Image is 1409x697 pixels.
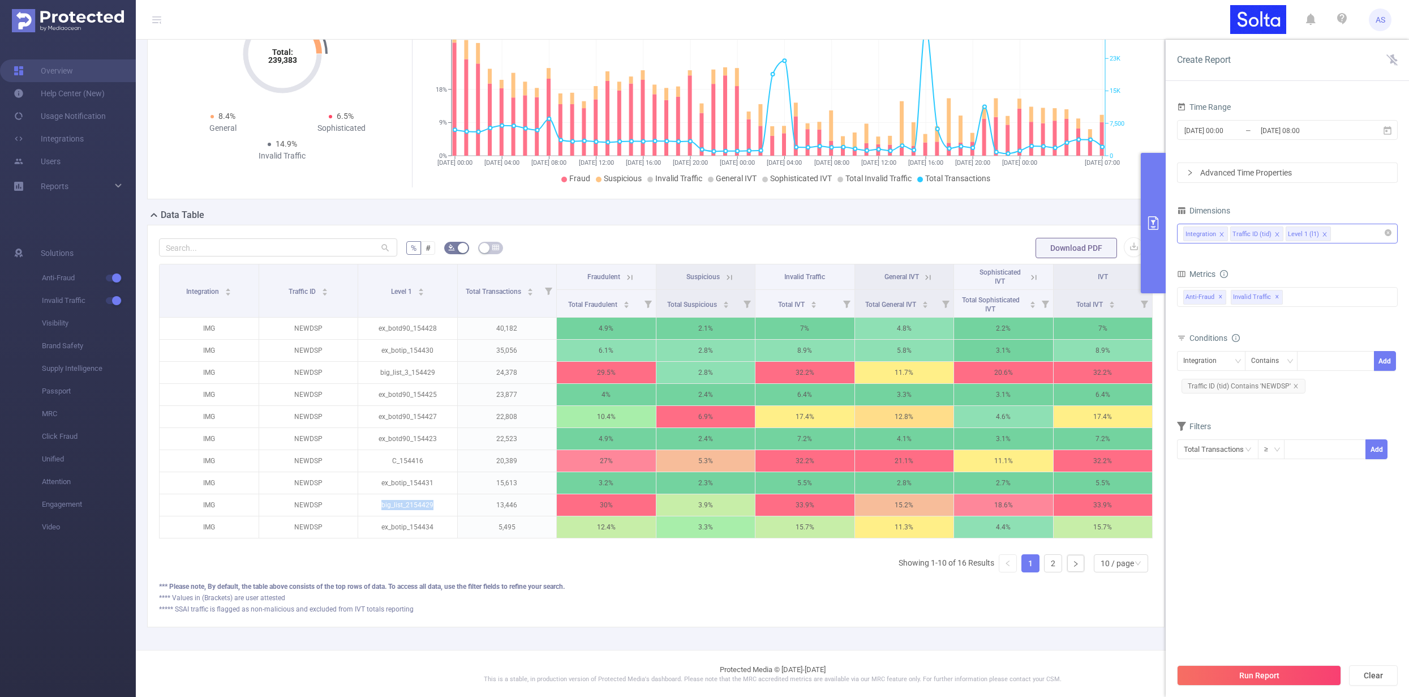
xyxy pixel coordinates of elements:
span: Dimensions [1177,206,1230,215]
span: MRC [42,403,136,425]
li: Previous Page [999,554,1017,572]
p: 10.4% [557,406,656,427]
i: Filter menu [938,290,953,317]
p: C_154416 [358,450,457,472]
i: icon: left [1004,560,1011,567]
i: icon: close [1293,383,1299,389]
i: Filter menu [839,290,854,317]
i: icon: caret-down [922,303,929,307]
li: Traffic ID (tid) [1230,226,1283,241]
span: Total Suspicious [667,301,719,309]
p: IMG [160,384,259,405]
tspan: 23K [1110,55,1120,62]
i: icon: caret-up [418,287,424,290]
p: 6.9% [656,406,755,427]
p: NEWDSP [259,318,358,339]
p: 2.3% [656,472,755,494]
span: Sophisticated IVT [770,174,832,183]
p: This is a stable, in production version of Protected Media's dashboard. Please note that the MRC ... [164,675,1381,685]
span: Invalid Traffic [1231,290,1283,305]
span: Total Transactions [466,288,523,296]
button: Run Report [1177,665,1341,686]
p: 3.3% [656,516,755,538]
span: # [426,243,431,253]
input: Start date [1183,123,1275,138]
i: icon: caret-down [1109,303,1115,307]
p: NEWDSP [259,384,358,405]
p: 20,389 [458,450,557,472]
span: Anti-Fraud [42,267,136,289]
div: icon: rightAdvanced Time Properties [1178,163,1397,182]
i: Filter menu [739,290,755,317]
span: IVT [1098,273,1108,281]
p: 32.2% [1054,362,1153,383]
span: Brand Safety [42,335,136,357]
p: ex_botd90_154423 [358,428,457,450]
p: IMG [160,472,259,494]
span: Create Report [1177,54,1231,65]
p: 15.7% [755,516,854,538]
span: Engagement [42,493,136,516]
p: 2.8% [656,362,755,383]
i: icon: right [1187,169,1193,176]
span: General IVT [884,273,919,281]
p: big_list_3_154429 [358,362,457,383]
i: icon: right [1072,561,1079,567]
span: Traffic ID [289,288,317,296]
i: icon: caret-up [1109,300,1115,303]
span: Total Fraudulent [568,301,619,309]
tspan: [DATE] 08:00 [814,159,849,166]
p: 7% [1054,318,1153,339]
p: ex_botip_154431 [358,472,457,494]
div: General [164,122,282,134]
p: 2.8% [656,340,755,361]
p: 4.1% [855,428,954,450]
p: NEWDSP [259,340,358,361]
button: Add [1365,439,1387,459]
p: 29.5% [557,362,656,383]
i: icon: caret-down [418,291,424,294]
div: Integration [1183,352,1225,370]
p: 3.1% [954,340,1053,361]
p: big_list_2154429 [358,494,457,516]
span: Solutions [41,242,74,264]
tspan: 239,383 [268,55,297,65]
p: 15,613 [458,472,557,494]
i: icon: caret-down [321,291,328,294]
p: 15.7% [1054,516,1153,538]
p: IMG [160,450,259,472]
i: icon: caret-up [922,300,929,303]
div: Sort [1109,300,1115,306]
i: icon: caret-down [723,303,729,307]
p: 2.8% [855,472,954,494]
span: Level 1 [391,288,414,296]
p: 4% [557,384,656,405]
div: Invalid Traffic [223,150,342,162]
a: Reports [41,175,68,198]
span: Visibility [42,312,136,335]
p: IMG [160,340,259,361]
p: 8.9% [1054,340,1153,361]
span: Traffic ID (tid) Contains 'NEWDSP' [1182,379,1305,394]
a: Users [14,150,61,173]
a: Usage Notification [14,105,106,127]
i: icon: caret-up [321,287,328,290]
li: Next Page [1067,554,1085,572]
a: Help Center (New) [14,82,105,105]
li: Integration [1183,226,1228,241]
span: Filters [1177,422,1211,431]
p: 3.1% [954,384,1053,405]
p: 3.3% [855,384,954,405]
div: *** Please note, By default, the table above consists of the top rows of data. To access all data... [159,581,1153,592]
p: 22,523 [458,428,557,450]
p: NEWDSP [259,428,358,450]
i: icon: info-circle [1232,334,1240,342]
p: 11.7% [855,362,954,383]
p: 21.1% [855,450,954,472]
span: Sophisticated IVT [980,268,1021,285]
p: ex_botd90_154425 [358,384,457,405]
p: 30% [557,494,656,516]
p: IMG [160,516,259,538]
a: 2 [1045,555,1062,572]
p: 32.2% [1054,450,1153,472]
